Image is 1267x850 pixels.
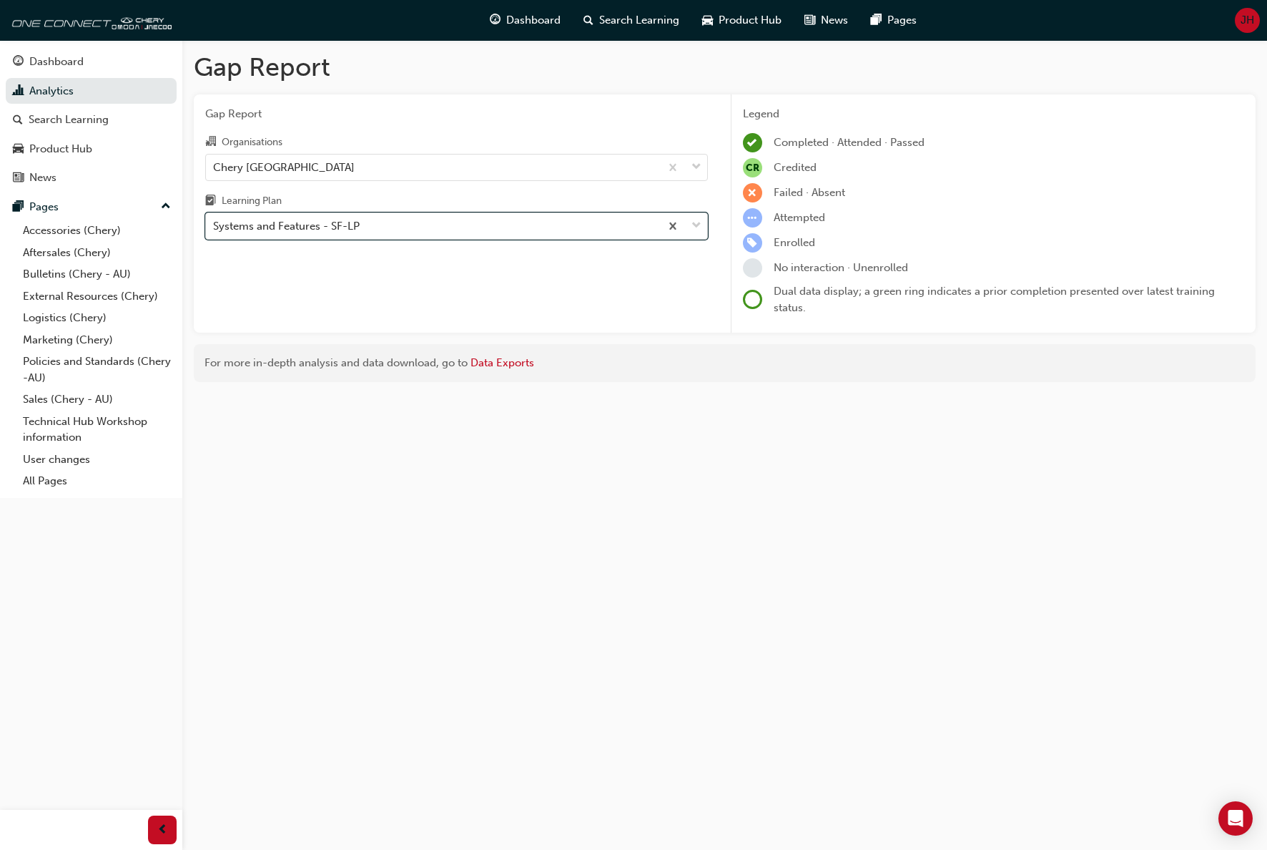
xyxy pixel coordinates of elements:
[743,106,1245,122] div: Legend
[17,449,177,471] a: User changes
[887,12,917,29] span: Pages
[29,141,92,157] div: Product Hub
[583,11,593,29] span: search-icon
[29,112,109,128] div: Search Learning
[691,158,701,177] span: down-icon
[29,199,59,215] div: Pages
[17,285,177,308] a: External Resources (Chery)
[13,201,24,214] span: pages-icon
[222,135,282,150] div: Organisations
[1241,12,1254,29] span: JH
[161,197,171,216] span: up-icon
[6,136,177,162] a: Product Hub
[774,261,908,274] span: No interaction · Unenrolled
[490,11,501,29] span: guage-icon
[213,159,355,175] div: Chery [GEOGRAPHIC_DATA]
[204,355,1245,371] div: For more in-depth analysis and data download, go to
[205,106,708,122] span: Gap Report
[774,211,825,224] span: Attempted
[6,46,177,194] button: DashboardAnalyticsSearch LearningProduct HubNews
[194,52,1256,83] h1: Gap Report
[774,285,1215,314] span: Dual data display; a green ring indicates a prior completion presented over latest training status.
[599,12,679,29] span: Search Learning
[13,85,24,98] span: chart-icon
[743,233,762,253] span: learningRecordVerb_ENROLL-icon
[13,143,24,156] span: car-icon
[1235,8,1260,33] button: JH
[205,136,216,149] span: organisation-icon
[719,12,782,29] span: Product Hub
[743,158,762,177] span: null-icon
[793,6,859,35] a: news-iconNews
[29,54,84,70] div: Dashboard
[470,356,534,369] a: Data Exports
[506,12,561,29] span: Dashboard
[6,194,177,220] button: Pages
[1218,801,1253,836] div: Open Intercom Messenger
[691,217,701,235] span: down-icon
[157,821,168,839] span: prev-icon
[17,389,177,411] a: Sales (Chery - AU)
[29,170,56,186] div: News
[743,208,762,228] span: learningRecordVerb_ATTEMPT-icon
[13,56,24,69] span: guage-icon
[774,186,845,199] span: Failed · Absent
[17,411,177,449] a: Technical Hub Workshop information
[871,11,882,29] span: pages-icon
[743,183,762,202] span: learningRecordVerb_FAIL-icon
[222,194,282,208] div: Learning Plan
[13,114,23,127] span: search-icon
[17,329,177,351] a: Marketing (Chery)
[213,218,360,235] div: Systems and Features - SF-LP
[691,6,793,35] a: car-iconProduct Hub
[774,236,815,249] span: Enrolled
[743,133,762,152] span: learningRecordVerb_COMPLETE-icon
[804,11,815,29] span: news-icon
[821,12,848,29] span: News
[6,165,177,191] a: News
[17,242,177,264] a: Aftersales (Chery)
[17,307,177,329] a: Logistics (Chery)
[17,220,177,242] a: Accessories (Chery)
[17,351,177,389] a: Policies and Standards (Chery -AU)
[6,49,177,75] a: Dashboard
[859,6,928,35] a: pages-iconPages
[774,136,925,149] span: Completed · Attended · Passed
[7,6,172,34] img: oneconnect
[13,172,24,185] span: news-icon
[774,161,817,174] span: Credited
[743,258,762,278] span: learningRecordVerb_NONE-icon
[702,11,713,29] span: car-icon
[17,263,177,285] a: Bulletins (Chery - AU)
[6,78,177,104] a: Analytics
[205,195,216,208] span: learningplan-icon
[6,107,177,133] a: Search Learning
[478,6,572,35] a: guage-iconDashboard
[572,6,691,35] a: search-iconSearch Learning
[17,470,177,492] a: All Pages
